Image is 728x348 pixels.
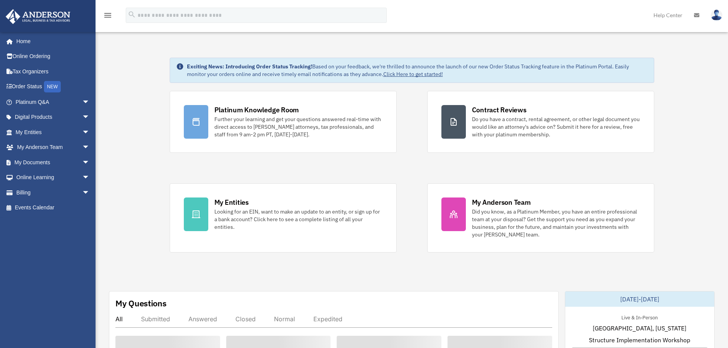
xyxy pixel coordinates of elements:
img: Anderson Advisors Platinum Portal [3,9,73,24]
div: Further your learning and get your questions answered real-time with direct access to [PERSON_NAM... [214,115,383,138]
a: My Entities Looking for an EIN, want to make an update to an entity, or sign up for a bank accoun... [170,183,397,253]
a: Digital Productsarrow_drop_down [5,110,101,125]
a: Contract Reviews Do you have a contract, rental agreement, or other legal document you would like... [427,91,654,153]
span: arrow_drop_down [82,170,97,186]
span: [GEOGRAPHIC_DATA], [US_STATE] [593,324,686,333]
a: Events Calendar [5,200,101,215]
div: My Entities [214,197,249,207]
div: Did you know, as a Platinum Member, you have an entire professional team at your disposal? Get th... [472,208,640,238]
i: menu [103,11,112,20]
span: arrow_drop_down [82,125,97,140]
img: User Pic [711,10,722,21]
a: Order StatusNEW [5,79,101,95]
span: Structure Implementation Workshop [589,335,690,345]
a: Tax Organizers [5,64,101,79]
a: My Anderson Team Did you know, as a Platinum Member, you have an entire professional team at your... [427,183,654,253]
div: Normal [274,315,295,323]
a: My Entitiesarrow_drop_down [5,125,101,140]
div: NEW [44,81,61,92]
a: Platinum Q&Aarrow_drop_down [5,94,101,110]
a: Platinum Knowledge Room Further your learning and get your questions answered real-time with dire... [170,91,397,153]
span: arrow_drop_down [82,155,97,170]
a: Home [5,34,97,49]
a: My Documentsarrow_drop_down [5,155,101,170]
strong: Exciting News: Introducing Order Status Tracking! [187,63,312,70]
div: Live & In-Person [615,313,664,321]
span: arrow_drop_down [82,94,97,110]
span: arrow_drop_down [82,110,97,125]
div: Looking for an EIN, want to make an update to an entity, or sign up for a bank account? Click her... [214,208,383,231]
div: My Questions [115,298,167,309]
span: arrow_drop_down [82,185,97,201]
i: search [128,10,136,19]
a: Online Learningarrow_drop_down [5,170,101,185]
div: Answered [188,315,217,323]
div: Do you have a contract, rental agreement, or other legal document you would like an attorney's ad... [472,115,640,138]
div: Based on your feedback, we're thrilled to announce the launch of our new Order Status Tracking fe... [187,63,648,78]
div: Contract Reviews [472,105,527,115]
div: [DATE]-[DATE] [565,291,714,307]
a: Click Here to get started! [383,71,443,78]
span: arrow_drop_down [82,140,97,155]
a: Online Ordering [5,49,101,64]
div: My Anderson Team [472,197,531,207]
div: Expedited [313,315,342,323]
a: Billingarrow_drop_down [5,185,101,200]
div: Platinum Knowledge Room [214,105,299,115]
div: All [115,315,123,323]
a: menu [103,13,112,20]
div: Closed [235,315,256,323]
a: My Anderson Teamarrow_drop_down [5,140,101,155]
div: Submitted [141,315,170,323]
